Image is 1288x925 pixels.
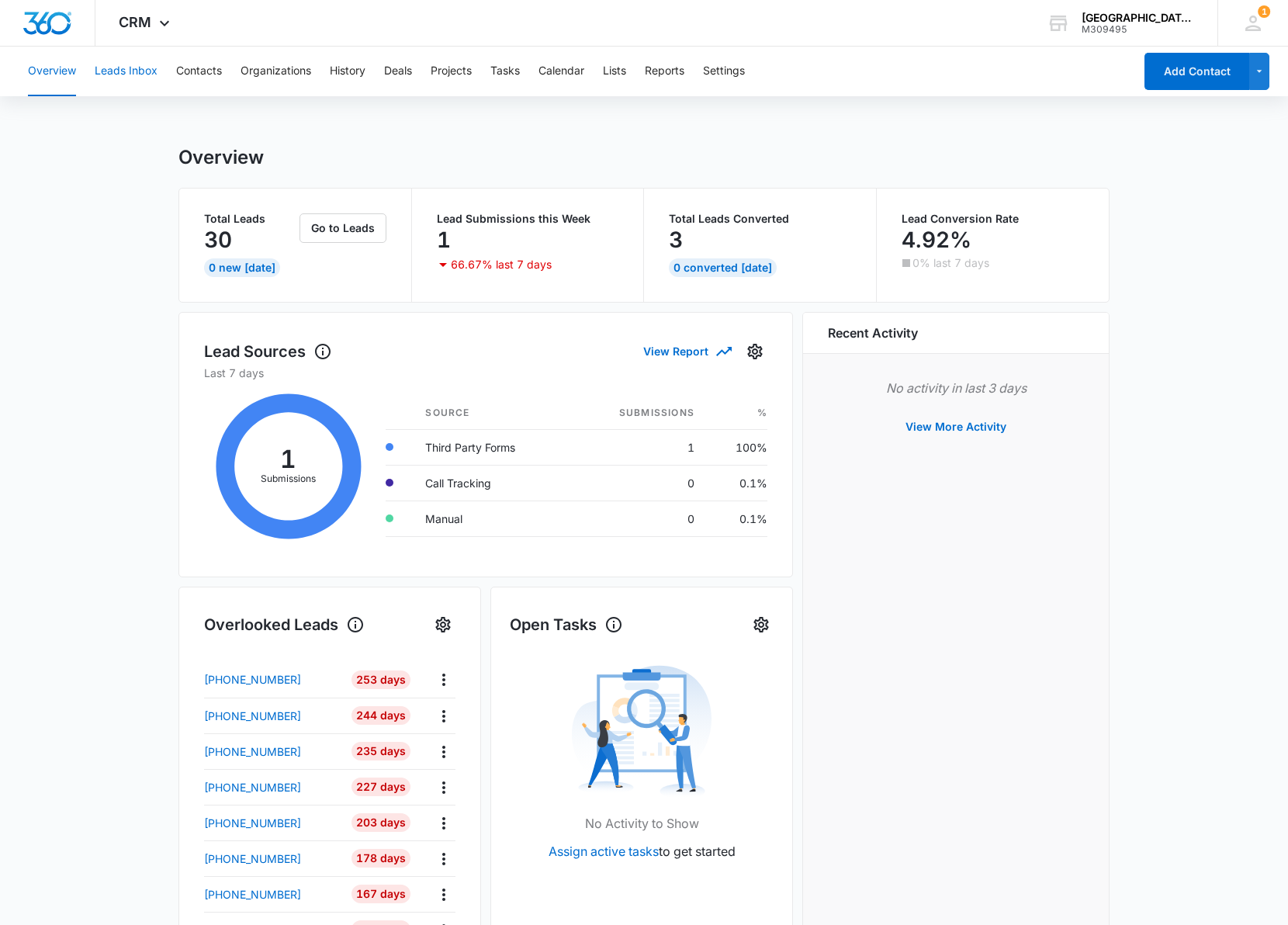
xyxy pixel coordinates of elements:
[703,47,745,96] button: Settings
[28,47,76,96] button: Overview
[431,704,455,728] button: Actions
[1258,5,1270,18] span: 1
[351,778,410,796] div: 227 Days
[669,227,683,252] p: 3
[431,740,455,764] button: Actions
[384,47,412,96] button: Deals
[570,397,708,430] th: Submissions
[204,779,301,795] p: [PHONE_NUMBER]
[413,429,570,465] td: Third Party Forms
[437,213,619,224] p: Lead Submissions this Week
[669,258,777,277] div: 0 Converted [DATE]
[204,708,340,724] a: [PHONE_NUMBER]
[902,213,1085,224] p: Lead Conversion Rate
[204,613,365,636] h1: Overlooked Leads
[204,227,232,252] p: 30
[890,408,1022,445] button: View More Activity
[490,47,520,96] button: Tasks
[1082,12,1195,24] div: account name
[1082,24,1195,35] div: account id
[299,213,386,243] button: Go to Leads
[431,667,455,691] button: Actions
[538,47,584,96] button: Calendar
[669,213,851,224] p: Total Leads Converted
[451,259,552,270] p: 66.67% last 7 days
[204,851,301,867] p: [PHONE_NUMBER]
[743,339,767,364] button: Settings
[176,47,222,96] button: Contacts
[431,775,455,799] button: Actions
[902,227,971,252] p: 4.92%
[204,886,301,902] p: [PHONE_NUMBER]
[204,365,767,381] p: Last 7 days
[1144,53,1249,90] button: Add Contact
[570,501,708,536] td: 0
[178,146,264,169] h1: Overview
[437,227,451,252] p: 1
[431,811,455,835] button: Actions
[204,743,301,760] p: [PHONE_NUMBER]
[828,324,918,342] h6: Recent Activity
[643,338,730,365] button: View Report
[351,849,410,868] div: 178 Days
[570,429,708,465] td: 1
[204,708,301,724] p: [PHONE_NUMBER]
[204,340,332,363] h1: Lead Sources
[431,47,472,96] button: Projects
[204,851,340,867] a: [PHONE_NUMBER]
[241,47,311,96] button: Organizations
[549,842,736,861] p: to get started
[351,813,410,832] div: 203 Days
[510,613,623,636] h1: Open Tasks
[413,501,570,536] td: Manual
[204,743,340,760] a: [PHONE_NUMBER]
[204,258,280,277] div: 0 New [DATE]
[707,397,767,430] th: %
[828,379,1084,397] p: No activity in last 3 days
[603,47,626,96] button: Lists
[431,612,455,637] button: Settings
[119,14,151,30] span: CRM
[204,815,340,831] a: [PHONE_NUMBER]
[351,670,410,689] div: 253 Days
[912,258,989,268] p: 0% last 7 days
[431,882,455,906] button: Actions
[95,47,158,96] button: Leads Inbox
[204,671,340,688] a: [PHONE_NUMBER]
[549,844,659,859] a: Assign active tasks
[204,815,301,831] p: [PHONE_NUMBER]
[707,429,767,465] td: 100%
[413,397,570,430] th: Source
[204,779,340,795] a: [PHONE_NUMBER]
[413,465,570,501] td: Call Tracking
[204,886,340,902] a: [PHONE_NUMBER]
[645,47,684,96] button: Reports
[585,814,699,833] p: No Activity to Show
[707,465,767,501] td: 0.1%
[351,885,410,903] div: 167 Days
[204,213,296,224] p: Total Leads
[431,847,455,871] button: Actions
[749,612,774,637] button: Settings
[351,742,410,760] div: 235 Days
[351,706,410,725] div: 244 Days
[330,47,365,96] button: History
[1258,5,1270,18] div: notifications count
[707,501,767,536] td: 0.1%
[299,221,386,234] a: Go to Leads
[204,671,301,688] p: [PHONE_NUMBER]
[570,465,708,501] td: 0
